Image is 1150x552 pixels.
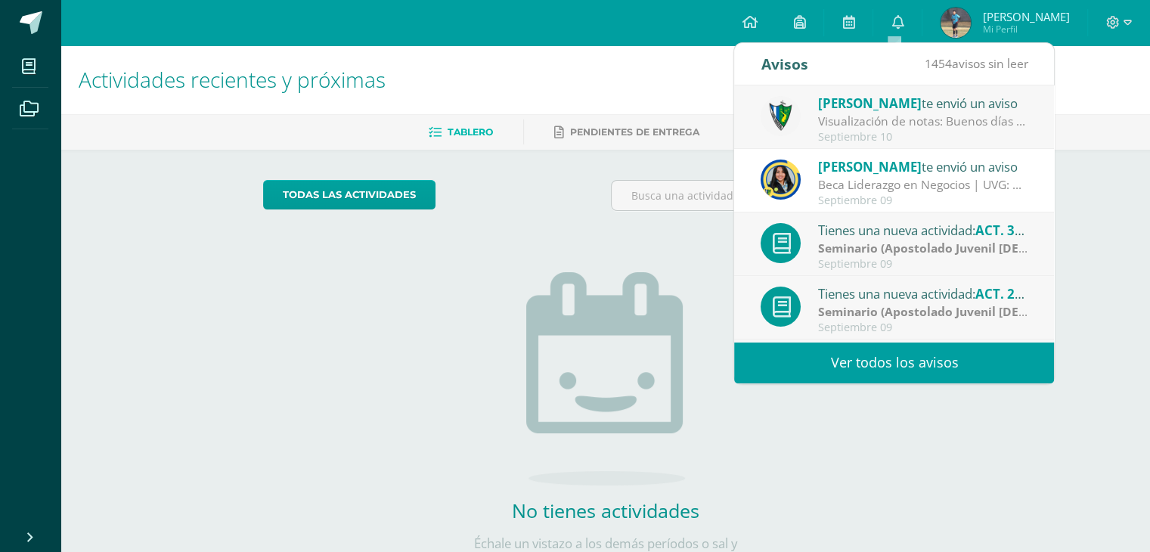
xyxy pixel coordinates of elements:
[448,126,493,138] span: Tablero
[429,120,493,144] a: Tablero
[263,180,436,209] a: todas las Actividades
[818,194,1028,207] div: Septiembre 09
[818,157,1028,176] div: te envió un aviso
[734,342,1054,383] a: Ver todos los avisos
[982,9,1069,24] span: [PERSON_NAME]
[818,220,1028,240] div: Tienes una nueva actividad:
[526,272,685,485] img: no_activities.png
[554,120,699,144] a: Pendientes de entrega
[761,43,807,85] div: Avisos
[818,95,922,112] span: [PERSON_NAME]
[818,303,1028,321] div: | Zona
[454,498,757,523] h2: No tienes actividades
[818,93,1028,113] div: te envió un aviso
[924,55,951,72] span: 1454
[612,181,947,210] input: Busca una actividad próxima aquí...
[924,55,1028,72] span: avisos sin leer
[818,240,1028,257] div: | Zona
[818,176,1028,194] div: Beca Liderazgo en Negocios | UVG: Gusto en saludarlos chicos, que estén brillando en su práctica....
[941,8,971,38] img: 9060a9d3687a84e09358440e41caa89c.png
[818,258,1028,271] div: Septiembre 09
[818,131,1028,144] div: Septiembre 10
[818,284,1028,303] div: Tienes una nueva actividad:
[818,113,1028,130] div: Visualización de notas: Buenos días estimados padres y estudiantes, es un gusto saludarlos. Por e...
[818,158,922,175] span: [PERSON_NAME]
[570,126,699,138] span: Pendientes de entrega
[982,23,1069,36] span: Mi Perfil
[761,96,801,136] img: 9f174a157161b4ddbe12118a61fed988.png
[79,65,386,94] span: Actividades recientes y próximas
[761,160,801,200] img: 9385da7c0ece523bc67fca2554c96817.png
[818,321,1028,334] div: Septiembre 09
